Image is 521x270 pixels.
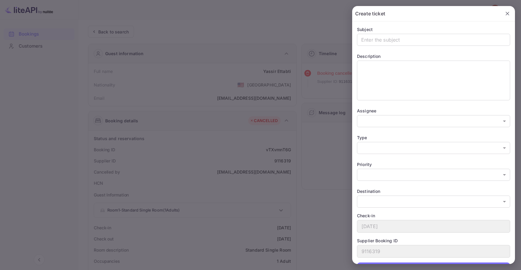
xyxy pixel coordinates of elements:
[357,108,510,114] div: Assignee
[355,10,385,17] p: Create ticket
[357,53,510,59] div: Description
[357,188,510,194] div: Destination
[357,220,510,232] input: checkin
[357,26,510,33] div: Subject
[357,212,510,219] div: Check-in
[357,34,510,46] input: Enter the subject
[357,237,510,244] div: Supplier Booking ID
[357,245,510,257] input: Enter the ID
[357,161,510,168] div: Priority
[357,134,510,141] div: Type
